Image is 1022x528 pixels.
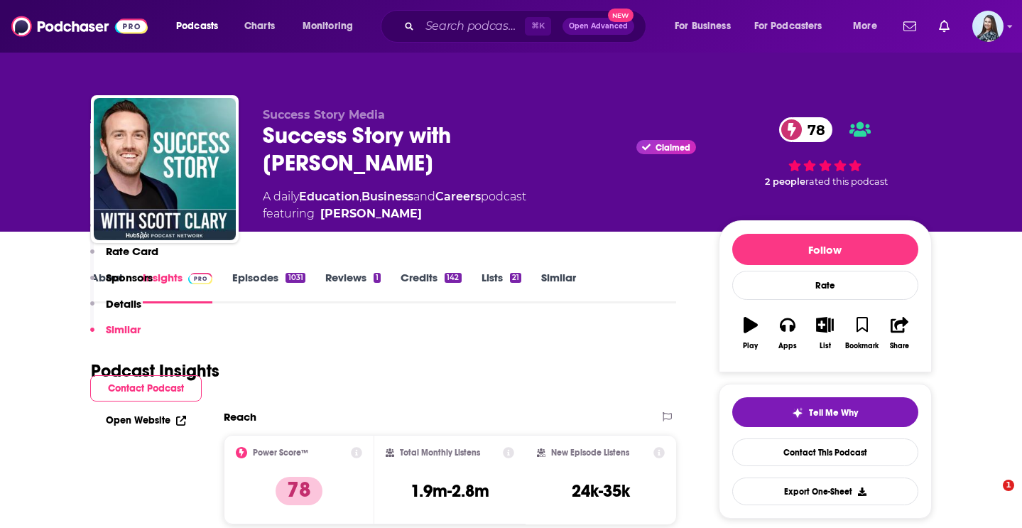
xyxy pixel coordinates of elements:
[1003,480,1014,491] span: 1
[232,271,305,303] a: Episodes1031
[293,15,371,38] button: open menu
[325,271,381,303] a: Reviews1
[732,308,769,359] button: Play
[420,15,525,38] input: Search podcasts, credits, & more...
[745,15,843,38] button: open menu
[263,188,526,222] div: A daily podcast
[482,271,521,303] a: Lists21
[286,273,305,283] div: 1031
[665,15,749,38] button: open menu
[972,11,1004,42] img: User Profile
[445,273,461,283] div: 142
[253,448,308,458] h2: Power Score™
[569,23,628,30] span: Open Advanced
[732,271,918,300] div: Rate
[551,448,629,458] h2: New Episode Listens
[510,273,521,283] div: 21
[933,14,955,38] a: Show notifications dropdown
[166,15,237,38] button: open menu
[299,190,359,203] a: Education
[411,480,489,502] h3: 1.9m-2.8m
[820,342,831,350] div: List
[176,16,218,36] span: Podcasts
[541,271,576,303] a: Similar
[361,190,413,203] a: Business
[90,271,153,297] button: Sponsors
[809,407,858,419] span: Tell Me Why
[844,308,881,359] button: Bookmark
[608,9,634,22] span: New
[974,480,1008,514] iframe: Intercom live chat
[106,323,141,336] p: Similar
[320,205,422,222] a: Scott D. Clary
[845,342,879,350] div: Bookmark
[792,407,803,419] img: tell me why sparkle
[732,234,918,265] button: Follow
[572,480,630,502] h3: 24k-35k
[106,414,186,426] a: Open Website
[106,297,141,311] p: Details
[90,375,202,402] button: Contact Podcast
[90,323,141,349] button: Similar
[263,108,385,122] span: Success Story Media
[806,308,843,359] button: List
[778,342,797,350] div: Apps
[732,438,918,466] a: Contact This Podcast
[11,13,148,40] img: Podchaser - Follow, Share and Rate Podcasts
[276,477,322,505] p: 78
[263,205,526,222] span: featuring
[394,10,660,43] div: Search podcasts, credits, & more...
[853,16,877,36] span: More
[843,15,895,38] button: open menu
[972,11,1004,42] span: Logged in as brookefortierpr
[435,190,481,203] a: Careers
[754,16,822,36] span: For Podcasters
[765,176,805,187] span: 2 people
[359,190,361,203] span: ,
[779,117,832,142] a: 78
[90,297,141,323] button: Details
[656,144,690,151] span: Claimed
[881,308,918,359] button: Share
[562,18,634,35] button: Open AdvancedNew
[719,108,932,197] div: 78 2 peoplerated this podcast
[805,176,888,187] span: rated this podcast
[413,190,435,203] span: and
[374,273,381,283] div: 1
[224,410,256,424] h2: Reach
[244,16,275,36] span: Charts
[94,98,236,240] img: Success Story with Scott D. Clary
[675,16,731,36] span: For Business
[106,271,153,284] p: Sponsors
[400,448,480,458] h2: Total Monthly Listens
[303,16,353,36] span: Monitoring
[898,14,922,38] a: Show notifications dropdown
[235,15,283,38] a: Charts
[743,342,758,350] div: Play
[793,117,832,142] span: 78
[401,271,461,303] a: Credits142
[769,308,806,359] button: Apps
[732,397,918,427] button: tell me why sparkleTell Me Why
[890,342,909,350] div: Share
[732,478,918,505] button: Export One-Sheet
[972,11,1004,42] button: Show profile menu
[525,17,551,36] span: ⌘ K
